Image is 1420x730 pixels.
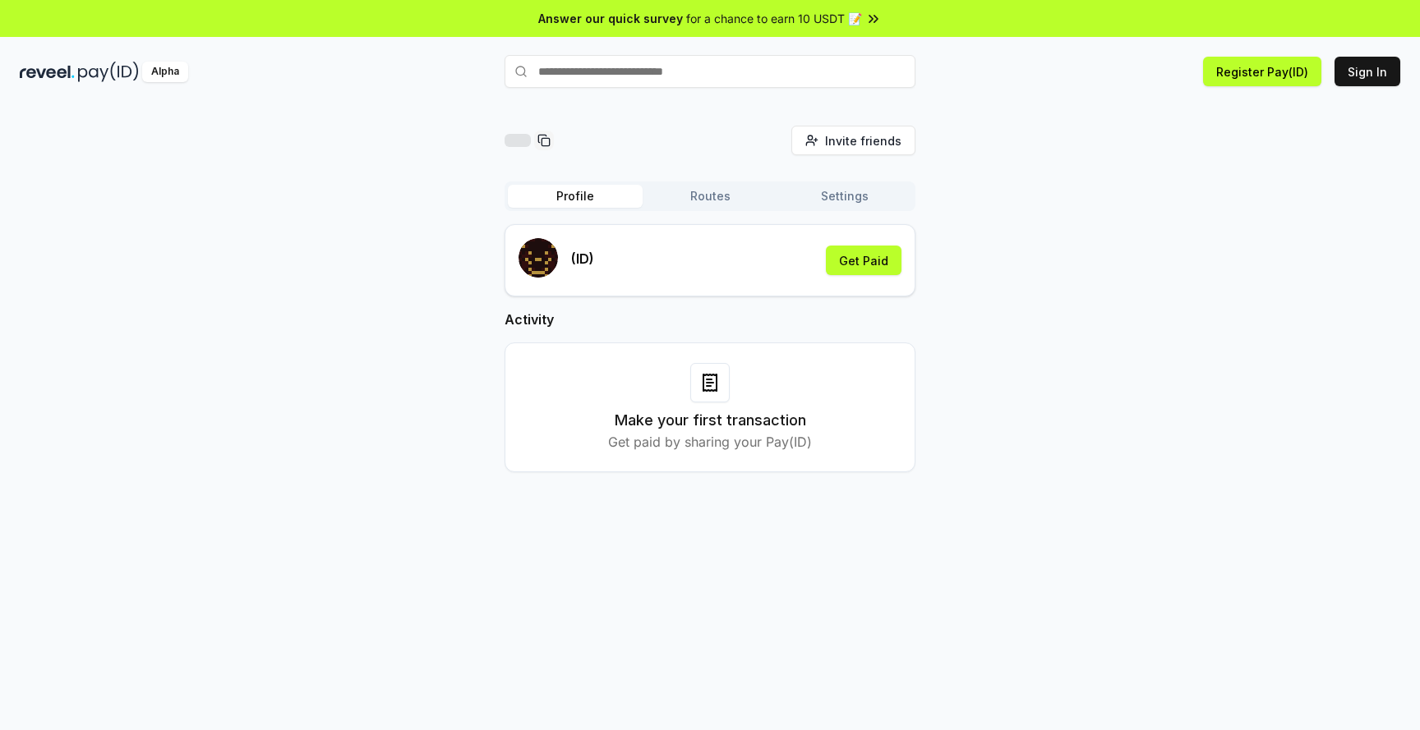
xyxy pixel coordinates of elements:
p: (ID) [571,249,594,269]
button: Invite friends [791,126,915,155]
button: Routes [643,185,777,208]
span: for a chance to earn 10 USDT 📝 [686,10,862,27]
span: Answer our quick survey [538,10,683,27]
span: Invite friends [825,132,901,149]
button: Settings [777,185,912,208]
button: Profile [508,185,643,208]
img: reveel_dark [20,62,75,82]
p: Get paid by sharing your Pay(ID) [608,432,812,452]
button: Get Paid [826,246,901,275]
h3: Make your first transaction [615,409,806,432]
img: pay_id [78,62,139,82]
button: Register Pay(ID) [1203,57,1321,86]
button: Sign In [1335,57,1400,86]
h2: Activity [505,310,915,329]
div: Alpha [142,62,188,82]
